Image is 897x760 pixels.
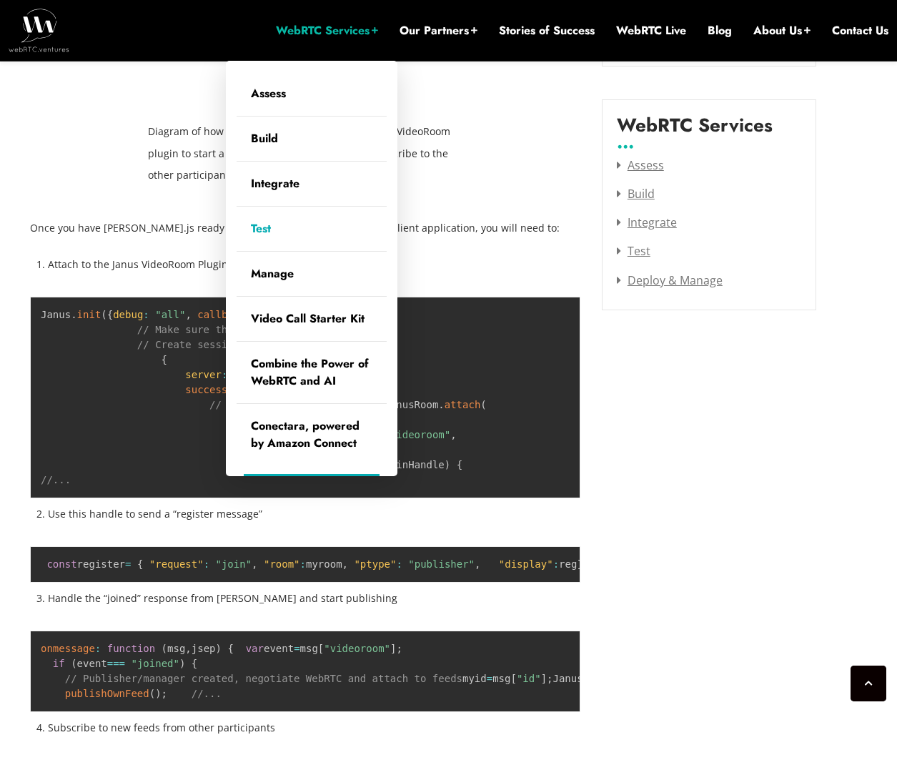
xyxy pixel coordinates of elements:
[137,339,239,350] span: // Create session
[9,9,69,51] img: WebRTC.ventures
[148,121,462,185] figcaption: Diagram of how 3 participants connect to the Janus VideoRoom plugin to start a room and publish m...
[396,643,402,654] span: ;
[216,558,252,570] span: "join"
[101,309,106,320] span: (
[237,71,387,116] a: Assess
[616,23,686,39] a: WebRTC Live
[400,23,477,39] a: Our Partners
[237,342,387,403] a: Combine the Power of WebRTC and AI
[137,558,143,570] span: {
[77,309,101,320] span: init
[125,558,131,570] span: =
[324,643,390,654] span: "videoroom"
[457,459,462,470] span: {
[167,643,215,654] span: msg jsep
[450,429,456,440] span: ,
[617,157,664,173] a: Assess
[276,23,378,39] a: WebRTC Services
[46,558,76,570] span: const
[185,384,227,395] span: success
[71,658,76,669] span: (
[832,23,888,39] a: Contact Us
[95,643,101,654] span: :
[155,688,161,699] span: )
[294,643,299,654] span: =
[617,114,773,147] label: WebRTC Services
[48,717,580,739] li: Subscribe to new feeds from other participants
[438,399,444,410] span: .
[204,558,209,570] span: :
[237,297,387,341] a: Video Call Starter Kit
[71,309,76,320] span: .
[162,688,167,699] span: ;
[499,23,595,39] a: Stories of Success
[617,186,655,202] a: Build
[137,324,378,335] span: // Make sure the browser supports WebRTC
[408,558,475,570] span: "publisher"
[41,643,95,654] span: onmessage
[149,688,155,699] span: (
[577,558,583,570] span: }
[48,588,580,609] li: Handle the “joined” response from [PERSON_NAME] and start publishing
[753,23,811,39] a: About Us
[131,658,179,669] span: "joined"
[264,558,300,570] span: "room"
[185,369,222,380] span: server
[192,688,222,699] span: //...
[318,643,324,654] span: [
[227,643,233,654] span: {
[237,162,387,206] a: Integrate
[48,503,580,525] li: Use this handle to send a “register message”
[487,673,492,684] span: =
[445,459,450,470] span: )
[155,309,185,320] span: "all"
[197,309,245,320] span: callback
[390,643,396,654] span: ]
[300,558,306,570] span: :
[252,558,257,570] span: ,
[237,207,387,251] a: Test
[396,558,402,570] span: :
[107,309,113,320] span: {
[209,399,384,410] span: // Attach to VideoRoom plugin
[246,643,264,654] span: var
[445,399,481,410] span: attach
[107,643,155,654] span: function
[113,309,143,320] span: debug
[143,309,149,320] span: :
[617,243,650,259] a: Test
[708,23,732,39] a: Blog
[480,399,486,410] span: (
[475,558,480,570] span: ,
[41,558,830,570] code: register myroom reg vroomHandle register
[41,309,487,485] code: Janus janusRoom server janusRoom opaqueId
[510,673,516,684] span: [
[53,658,65,669] span: if
[149,558,204,570] span: "request"
[237,252,387,296] a: Manage
[342,558,348,570] span: ,
[107,658,125,669] span: ===
[547,673,552,684] span: ;
[237,404,387,465] a: Conectara, powered by Amazon Connect
[162,354,167,365] span: {
[65,673,462,684] span: // Publisher/manager created, negotiate WebRTC and attach to feeds
[192,658,197,669] span: {
[48,254,580,275] li: Attach to the Janus VideoRoom Plugin and obtain a handle
[617,272,723,288] a: Deploy & Manage
[185,643,191,654] span: ,
[162,643,167,654] span: (
[65,688,149,699] span: publishOwnFeed
[30,217,580,239] p: Once you have [PERSON_NAME].js ready and Janus object available in your client application, you w...
[372,459,445,470] span: pluginHandle
[41,474,71,485] span: //...
[517,673,541,684] span: "id"
[617,214,677,230] a: Integrate
[237,117,387,161] a: Build
[222,369,227,380] span: :
[354,558,396,570] span: "ptype"
[216,643,222,654] span: )
[179,658,185,669] span: )
[541,673,547,684] span: ]
[185,309,191,320] span: ,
